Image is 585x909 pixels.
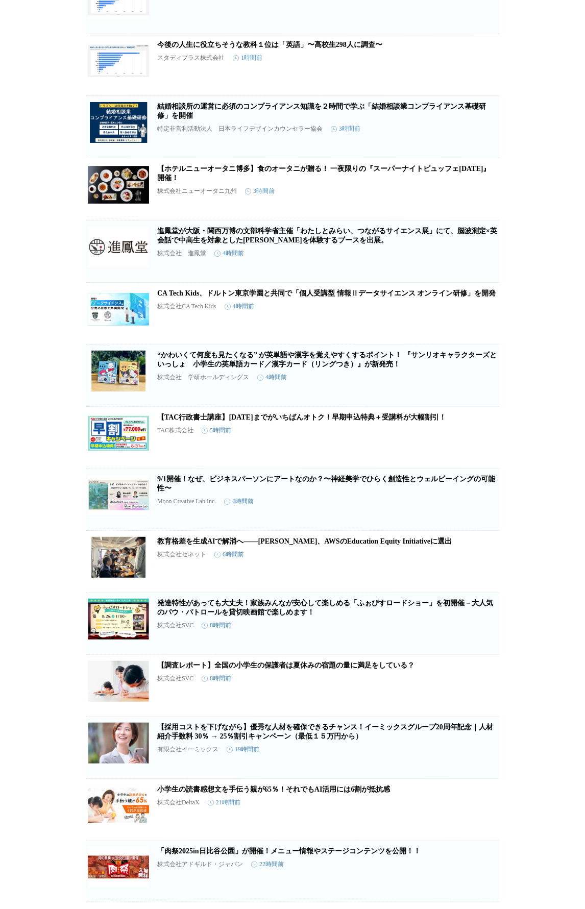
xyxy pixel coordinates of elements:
time: 3時間前 [331,125,360,133]
time: 4時間前 [214,249,244,258]
p: 株式会社DeltaX [157,798,200,807]
a: 進鳳堂が大阪・関西万博の文部科学省主催「わたしとみらい、つながるサイエンス展」にて、脳波測定×英会話で中高生を対象とした[PERSON_NAME]を体験するブースを出展。 [157,227,497,244]
a: 発達特性があっても大丈夫！家族みんなが安心して楽しめる「ふぉぴすロードショー」を初開催－大人気のパウ・パトロールを貸切映画館で楽しめます！ [157,599,493,616]
img: CA Tech Kids、ドルトン東京学園と共同で「個人受講型 情報Ⅱデータサイエンス オンライン研修」を開発 [88,289,149,330]
time: 6時間前 [224,497,254,506]
img: 今後の人生に役立ちそうな教科１位は「英語」〜高校生298人に調査〜 [88,40,149,81]
img: 結婚相談所の運営に必須のコンプライアンス知識を２時間で学ぶ「結婚相談業コンプライアンス基礎研修」を開催 [88,102,149,143]
p: スタディプラス株式会社 [157,54,225,62]
img: 【採用コストを下げながら】優秀な人材を確保できるチャンス！イーミックスグループ20周年記念｜人材紹介手数料 30％ → 25％割引キャンペーン（最低１５万円から） [88,723,149,764]
a: 今後の人生に役立ちそうな教科１位は「英語」〜高校生298人に調査〜 [157,41,382,48]
img: 教育格差を生成AIで解消へ——ゼネット、AWSのEducation Equity Initiativeに選出 [88,537,149,578]
img: 【調査レポート】全国の小学生の保護者は夏休みの宿題の量に満足をしている？ [88,661,149,702]
time: 5時間前 [202,426,231,435]
img: “かわいくて何度も見たくなる” が英単語や漢字を覚えやすくするポイント！ 『サンリオキャラクターズといっしょ 小学生の英単語カード／漢字カード（リングつき）』が新発売！ [88,351,149,391]
a: 【TAC行政書士講座】[DATE]までがいちばんオトク！早期申込特典＋受講料が大幅割引！ [157,413,446,421]
a: 9/1開催！なぜ、ビジネスパーソンにアートなのか？〜神経美学でひらく創造性とウェルビーイングの可能性〜 [157,475,495,492]
p: 特定非営利活動法人 日本ライフデザインカウンセラー協会 [157,125,323,133]
time: 19時間前 [227,745,259,754]
p: 株式会社ゼネット [157,550,206,559]
time: 8時間前 [202,674,231,683]
p: 株式会社SVC [157,674,193,683]
a: 【調査レポート】全国の小学生の保護者は夏休みの宿題の量に満足をしている？ [157,661,415,669]
time: 4時間前 [225,302,254,311]
time: 21時間前 [208,798,240,807]
time: 4時間前 [257,373,287,382]
time: 1時間前 [233,54,262,62]
p: 有限会社イーミックス [157,745,218,754]
p: 株式会社CA Tech Kids [157,302,216,311]
p: 株式会社アドギルド・ジャパン [157,860,243,869]
img: 小学生の読書感想文を手伝う親が65％！それでもAI活用には6割が抵抗感 [88,785,149,826]
a: 【ホテルニューオータニ博多】食のオータニが贈る！ 一夜限りの『スーパーナイトビュッフェ[DATE]』開催！ [157,165,491,182]
p: 株式会社ニューオータニ九州 [157,187,237,195]
img: 発達特性があっても大丈夫！家族みんなが安心して楽しめる「ふぉぴすロードショー」を初開催－大人気のパウ・パトロールを貸切映画館で楽しめます！ [88,599,149,640]
a: 教育格差を生成AIで解消へ——[PERSON_NAME]、AWSのEducation Equity Initiativeに選出 [157,537,452,545]
a: 結婚相談所の運営に必須のコンプライアンス知識を２時間で学ぶ「結婚相談業コンプライアンス基礎研修」を開催 [157,103,486,119]
p: 株式会社 学研ホールディングス [157,373,249,382]
a: “かわいくて何度も見たくなる” が英単語や漢字を覚えやすくするポイント！ 『サンリオキャラクターズといっしょ 小学生の英単語カード／漢字カード（リングつき）』が新発売！ [157,351,497,368]
img: 進鳳堂が大阪・関西万博の文部科学省主催「わたしとみらい、つながるサイエンス展」にて、脳波測定×英会話で中高生を対象とした未来を体験するブースを出展。 [88,227,149,267]
time: 6時間前 [214,550,244,559]
p: Moon Creative Lab Inc. [157,498,216,505]
img: 【ホテルニューオータニ博多】食のオータニが贈る！ 一夜限りの『スーパーナイトビュッフェ2025』開催！ [88,164,149,205]
p: TAC株式会社 [157,426,193,435]
time: 3時間前 [245,187,275,195]
p: 株式会社 進鳳堂 [157,249,206,258]
a: CA Tech Kids、ドルトン東京学園と共同で「個人受講型 情報Ⅱデータサイエンス オンライン研修」を開発 [157,289,496,297]
p: 株式会社SVC [157,621,193,630]
a: 【採用コストを下げながら】優秀な人材を確保できるチャンス！イーミックスグループ20周年記念｜人材紹介手数料 30％ → 25％割引キャンペーン（最低１５万円から） [157,723,493,740]
img: 9/1開催！なぜ、ビジネスパーソンにアートなのか？〜神経美学でひらく創造性とウェルビーイングの可能性〜 [88,475,149,515]
time: 22時間前 [251,860,284,869]
time: 8時間前 [202,621,231,630]
img: 【TAC行政書士講座】8/31(日)までがいちばんオトク！早期申込特典＋受講料が大幅割引！ [88,413,149,454]
img: 「肉祭2025in日比谷公園」が開催！メニュー情報やステージコンテンツを公開！！ [88,847,149,888]
a: 「肉祭2025in日比谷公園」が開催！メニュー情報やステージコンテンツを公開！！ [157,847,421,855]
a: 小学生の読書感想文を手伝う親が65％！それでもAI活用には6割が抵抗感 [157,785,391,793]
